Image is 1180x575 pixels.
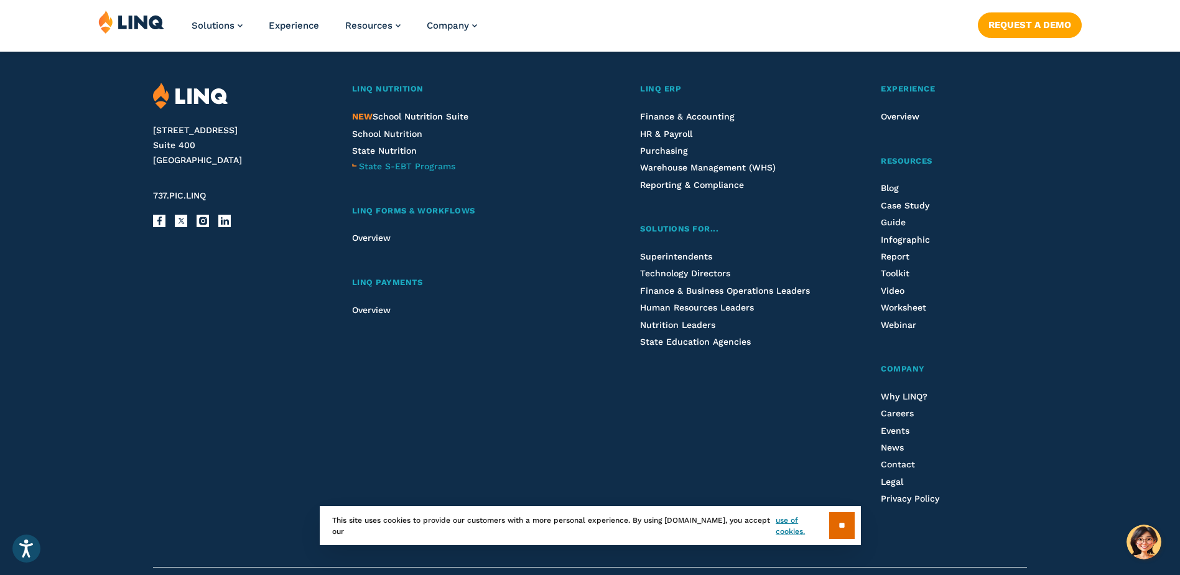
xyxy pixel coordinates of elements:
span: Experience [881,84,935,93]
a: Legal [881,477,903,487]
a: Infographic [881,235,930,245]
a: Purchasing [640,146,688,156]
a: Privacy Policy [881,493,939,503]
span: Reporting & Compliance [640,180,744,190]
a: Resources [881,155,1026,168]
span: LINQ Nutrition [352,84,424,93]
a: Report [881,251,909,261]
a: State S-EBT Programs [359,159,455,173]
a: X [175,215,187,227]
a: Nutrition Leaders [640,320,715,330]
a: State Education Agencies [640,337,751,347]
a: Overview [352,233,391,243]
span: Solutions [192,20,235,31]
img: LINQ | K‑12 Software [153,83,228,110]
a: use of cookies. [776,515,829,537]
a: Finance & Accounting [640,111,735,121]
span: LINQ ERP [640,84,681,93]
a: School Nutrition [352,129,422,139]
a: LINQ Nutrition [352,83,575,96]
a: LinkedIn [218,215,231,227]
a: Guide [881,217,906,227]
a: Superintendents [640,251,712,261]
a: Events [881,426,909,436]
a: Experience [269,20,319,31]
a: Resources [345,20,401,31]
nav: Button Navigation [978,10,1082,37]
a: Video [881,286,904,296]
a: Careers [881,408,914,418]
a: Overview [352,305,391,315]
span: Resources [881,156,932,166]
div: This site uses cookies to provide our customers with a more personal experience. By using [DOMAIN... [320,506,861,545]
a: Contact [881,459,915,469]
a: Warehouse Management (WHS) [640,162,776,172]
a: Technology Directors [640,268,730,278]
span: Company [427,20,469,31]
a: Instagram [197,215,209,227]
a: Toolkit [881,268,909,278]
a: Experience [881,83,1026,96]
span: Resources [345,20,393,31]
a: Why LINQ? [881,391,927,401]
a: Solutions [192,20,243,31]
span: Company [881,364,925,373]
nav: Primary Navigation [192,10,477,51]
address: [STREET_ADDRESS] Suite 400 [GEOGRAPHIC_DATA] [153,123,322,167]
a: LINQ ERP [640,83,816,96]
a: Facebook [153,215,165,227]
a: Overview [881,111,919,121]
span: LINQ Forms & Workflows [352,206,475,215]
span: State S-EBT Programs [359,161,455,171]
a: Worksheet [881,302,926,312]
a: State Nutrition [352,146,417,156]
img: LINQ | K‑12 Software [98,10,164,34]
a: Finance & Business Operations Leaders [640,286,810,296]
span: NEW [352,111,373,121]
a: HR & Payroll [640,129,692,139]
span: School Nutrition Suite [352,111,468,121]
span: 737.PIC.LINQ [153,190,206,200]
a: Case Study [881,200,929,210]
a: NEWSchool Nutrition Suite [352,111,468,121]
a: Company [881,363,1026,376]
a: Company [427,20,477,31]
a: Webinar [881,320,916,330]
a: LINQ Forms & Workflows [352,205,575,218]
a: Human Resources Leaders [640,302,754,312]
a: News [881,442,904,452]
a: Blog [881,183,899,193]
button: Hello, have a question? Let’s chat. [1127,525,1161,559]
span: LINQ Payments [352,278,423,287]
